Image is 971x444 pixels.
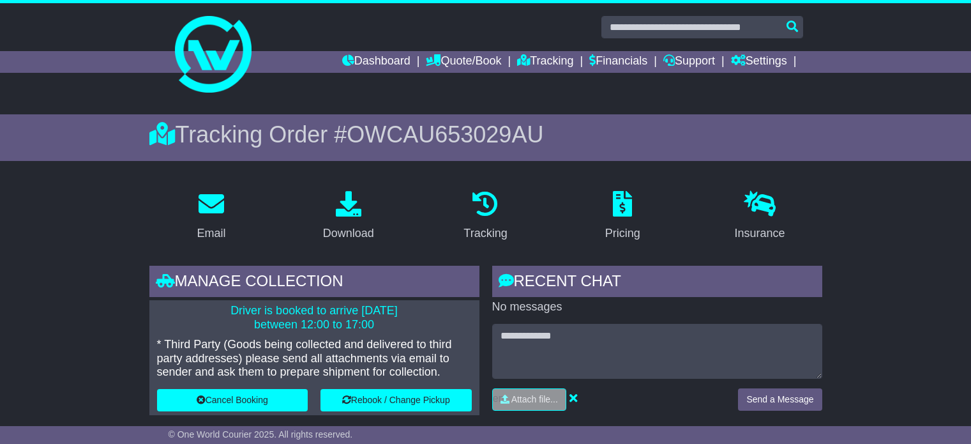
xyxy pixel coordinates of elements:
p: Driver is booked to arrive [DATE] between 12:00 to 17:00 [157,304,472,332]
button: Send a Message [738,388,822,411]
div: Tracking Order # [149,121,822,148]
a: Email [188,187,234,247]
div: Manage collection [149,266,479,300]
a: Dashboard [342,51,410,73]
a: Financials [589,51,647,73]
a: Insurance [726,187,794,247]
div: Tracking [463,225,507,242]
button: Cancel Booking [157,389,308,411]
a: Download [315,187,382,247]
div: Pricing [605,225,640,242]
div: RECENT CHAT [492,266,822,300]
div: Insurance [735,225,785,242]
a: Settings [731,51,787,73]
a: Pricing [597,187,649,247]
span: © One World Courier 2025. All rights reserved. [169,429,353,440]
button: Rebook / Change Pickup [320,389,472,411]
p: * Third Party (Goods being collected and delivered to third party addresses) please send all atta... [157,338,472,379]
p: No messages [492,300,822,314]
a: Quote/Book [426,51,501,73]
div: Download [323,225,374,242]
span: OWCAU653029AU [347,121,543,148]
a: Tracking [455,187,515,247]
div: Email [197,225,225,242]
a: Tracking [517,51,573,73]
a: Support [663,51,715,73]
